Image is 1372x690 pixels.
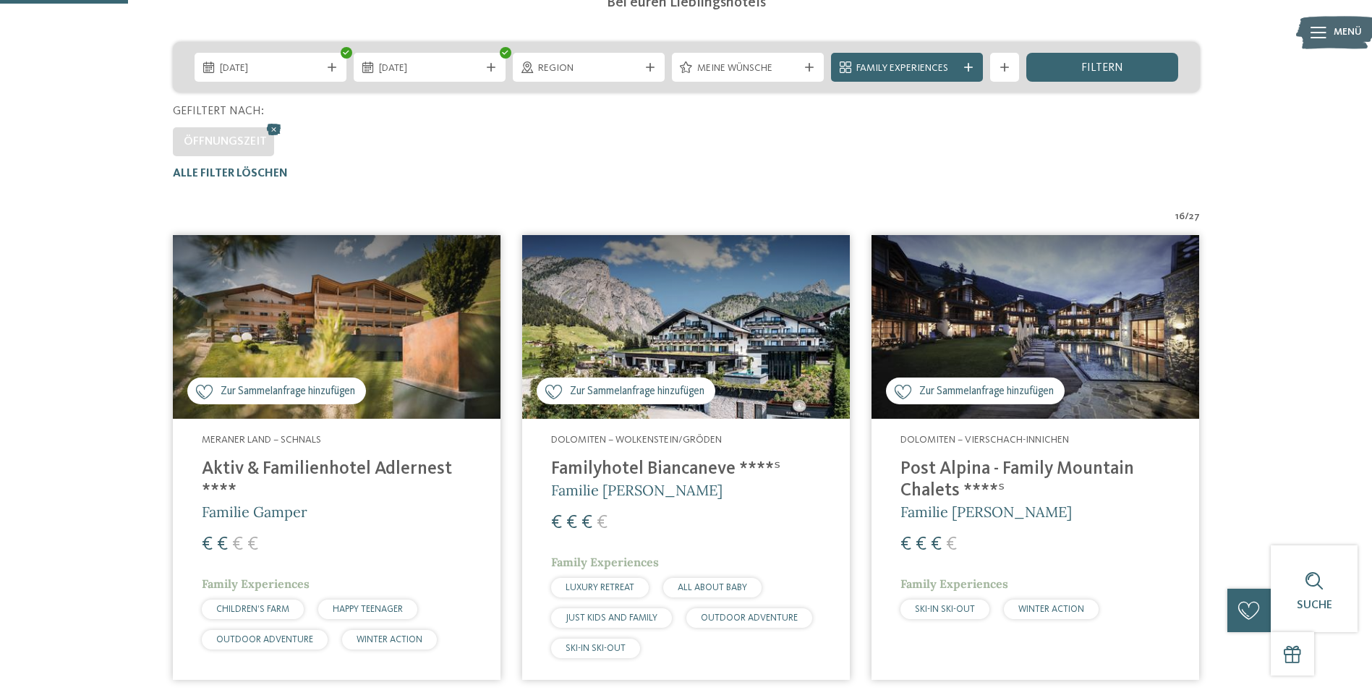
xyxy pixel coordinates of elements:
span: € [581,514,592,532]
span: € [946,535,957,554]
span: Familie [PERSON_NAME] [551,481,723,499]
span: € [931,535,942,554]
img: Post Alpina - Family Mountain Chalets ****ˢ [872,235,1199,419]
span: 16 [1175,210,1185,224]
span: € [900,535,911,554]
span: € [232,535,243,554]
span: € [916,535,926,554]
span: € [566,514,577,532]
span: Family Experiences [900,576,1008,591]
span: Gefiltert nach: [173,106,264,117]
span: SKI-IN SKI-OUT [915,605,975,614]
span: [DATE] [379,61,480,76]
span: JUST KIDS AND FAMILY [566,613,657,623]
span: Meine Wünsche [697,61,798,76]
span: / [1185,210,1189,224]
span: Region [538,61,639,76]
span: Zur Sammelanfrage hinzufügen [221,384,355,399]
span: € [551,514,562,532]
span: CHILDREN’S FARM [216,605,289,614]
a: Familienhotels gesucht? Hier findet ihr die besten! Zur Sammelanfrage hinzufügen Dolomiten – Vier... [872,235,1199,680]
span: SKI-IN SKI-OUT [566,644,626,653]
img: Familienhotels gesucht? Hier findet ihr die besten! [522,235,850,419]
span: WINTER ACTION [1018,605,1084,614]
a: Familienhotels gesucht? Hier findet ihr die besten! Zur Sammelanfrage hinzufügen Dolomiten – Wolk... [522,235,850,680]
span: Family Experiences [551,555,659,569]
img: Aktiv & Familienhotel Adlernest **** [173,235,500,419]
h4: Familyhotel Biancaneve ****ˢ [551,459,821,480]
span: Dolomiten – Wolkenstein/Gröden [551,435,722,445]
span: Family Experiences [202,576,310,591]
span: Zur Sammelanfrage hinzufügen [570,384,704,399]
span: 27 [1189,210,1200,224]
h4: Post Alpina - Family Mountain Chalets ****ˢ [900,459,1170,502]
span: Suche [1297,600,1332,611]
span: Meraner Land – Schnals [202,435,321,445]
span: € [247,535,258,554]
span: Familie Gamper [202,503,307,521]
span: € [202,535,213,554]
span: Zur Sammelanfrage hinzufügen [919,384,1054,399]
span: LUXURY RETREAT [566,583,634,592]
span: € [217,535,228,554]
span: Familie [PERSON_NAME] [900,503,1072,521]
span: OUTDOOR ADVENTURE [216,635,313,644]
span: HAPPY TEENAGER [333,605,403,614]
h4: Aktiv & Familienhotel Adlernest **** [202,459,472,502]
span: Alle Filter löschen [173,168,288,179]
span: Öffnungszeit [184,136,267,148]
span: Family Experiences [856,61,958,76]
span: filtern [1081,62,1123,74]
span: WINTER ACTION [357,635,422,644]
span: [DATE] [220,61,321,76]
span: OUTDOOR ADVENTURE [701,613,798,623]
a: Familienhotels gesucht? Hier findet ihr die besten! Zur Sammelanfrage hinzufügen Meraner Land – S... [173,235,500,680]
span: Dolomiten – Vierschach-Innichen [900,435,1069,445]
span: € [597,514,608,532]
span: ALL ABOUT BABY [678,583,747,592]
